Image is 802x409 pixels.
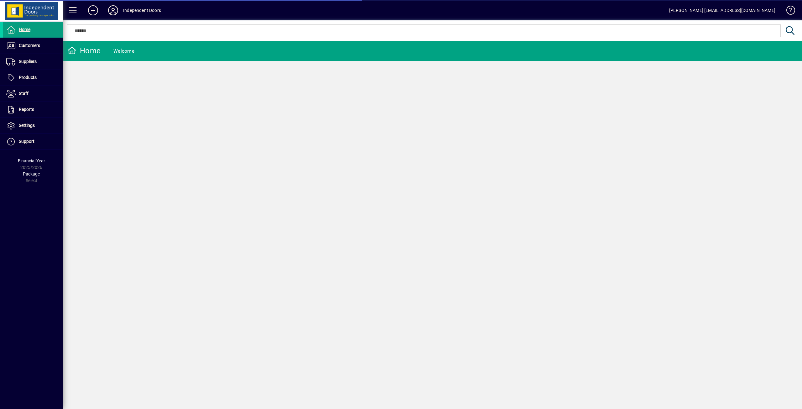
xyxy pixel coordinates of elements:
[83,5,103,16] button: Add
[19,75,37,80] span: Products
[19,43,40,48] span: Customers
[18,158,45,163] span: Financial Year
[19,27,30,32] span: Home
[19,59,37,64] span: Suppliers
[669,5,775,15] div: [PERSON_NAME] [EMAIL_ADDRESS][DOMAIN_NAME]
[19,91,29,96] span: Staff
[782,1,794,22] a: Knowledge Base
[23,171,40,176] span: Package
[123,5,161,15] div: Independent Doors
[3,70,63,86] a: Products
[19,139,34,144] span: Support
[3,134,63,149] a: Support
[3,118,63,134] a: Settings
[67,46,101,56] div: Home
[3,86,63,102] a: Staff
[113,46,134,56] div: Welcome
[19,107,34,112] span: Reports
[3,102,63,118] a: Reports
[19,123,35,128] span: Settings
[3,54,63,70] a: Suppliers
[3,38,63,54] a: Customers
[103,5,123,16] button: Profile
